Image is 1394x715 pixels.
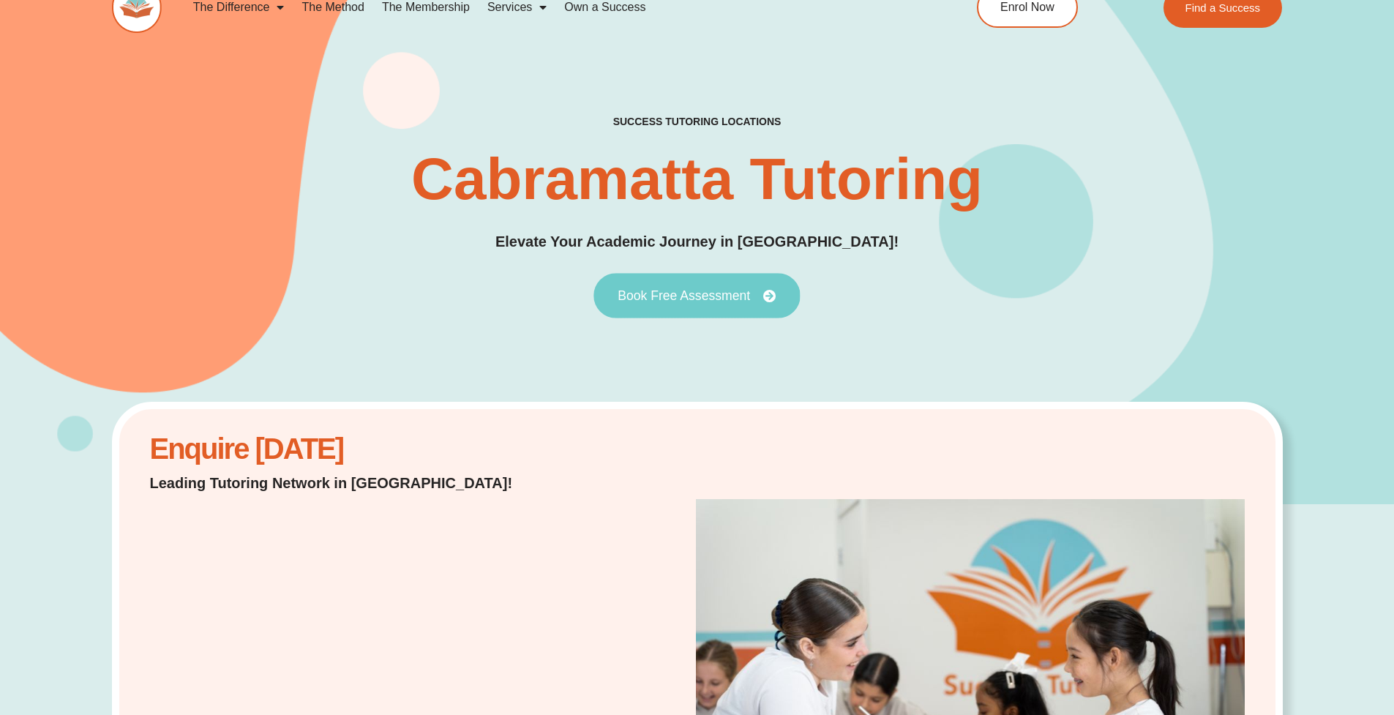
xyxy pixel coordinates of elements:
span: Enrol Now [1000,1,1054,13]
p: Leading Tutoring Network in [GEOGRAPHIC_DATA]! [150,473,550,493]
a: Book Free Assessment [593,273,800,318]
h2: Enquire [DATE] [150,440,550,458]
p: Elevate Your Academic Journey in [GEOGRAPHIC_DATA]! [495,231,899,253]
h1: Cabramatta Tutoring [411,150,983,209]
h2: success tutoring locations [613,115,782,128]
span: Find a Success [1185,2,1261,13]
iframe: Chat Widget [1321,645,1394,715]
span: Book Free Assessment [618,289,750,302]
